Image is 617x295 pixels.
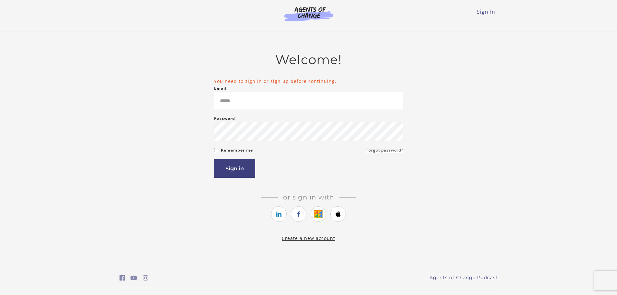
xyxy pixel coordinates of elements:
[291,206,306,222] a: https://courses.thinkific.com/users/auth/facebook?ss%5Breferral%5D=&ss%5Buser_return_to%5D=%2Fenr...
[143,275,148,281] i: https://www.instagram.com/agentsofchangeprep/ (Open in a new window)
[366,146,403,154] a: Forgot password?
[429,274,498,281] a: Agents of Change Podcast
[271,206,287,222] a: https://courses.thinkific.com/users/auth/linkedin?ss%5Breferral%5D=&ss%5Buser_return_to%5D=%2Fenr...
[214,159,255,178] button: Sign in
[131,273,137,283] a: https://www.youtube.com/c/AgentsofChangeTestPrepbyMeaganMitchell (Open in a new window)
[330,206,346,222] a: https://courses.thinkific.com/users/auth/apple?ss%5Breferral%5D=&ss%5Buser_return_to%5D=%2Fenroll...
[278,193,339,201] span: Or sign in with
[214,78,403,85] li: You need to sign in or sign up before continuing.
[311,206,326,222] a: https://courses.thinkific.com/users/auth/google?ss%5Breferral%5D=&ss%5Buser_return_to%5D=%2Fenrol...
[120,273,125,283] a: https://www.facebook.com/groups/aswbtestprep (Open in a new window)
[120,275,125,281] i: https://www.facebook.com/groups/aswbtestprep (Open in a new window)
[143,273,148,283] a: https://www.instagram.com/agentsofchangeprep/ (Open in a new window)
[221,146,253,154] label: Remember me
[214,115,235,122] label: Password
[477,8,495,15] a: Sign In
[278,6,340,21] img: Agents of Change Logo
[214,52,403,67] h2: Welcome!
[282,235,335,241] a: Create a new account
[214,85,227,92] label: Email
[131,275,137,281] i: https://www.youtube.com/c/AgentsofChangeTestPrepbyMeaganMitchell (Open in a new window)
